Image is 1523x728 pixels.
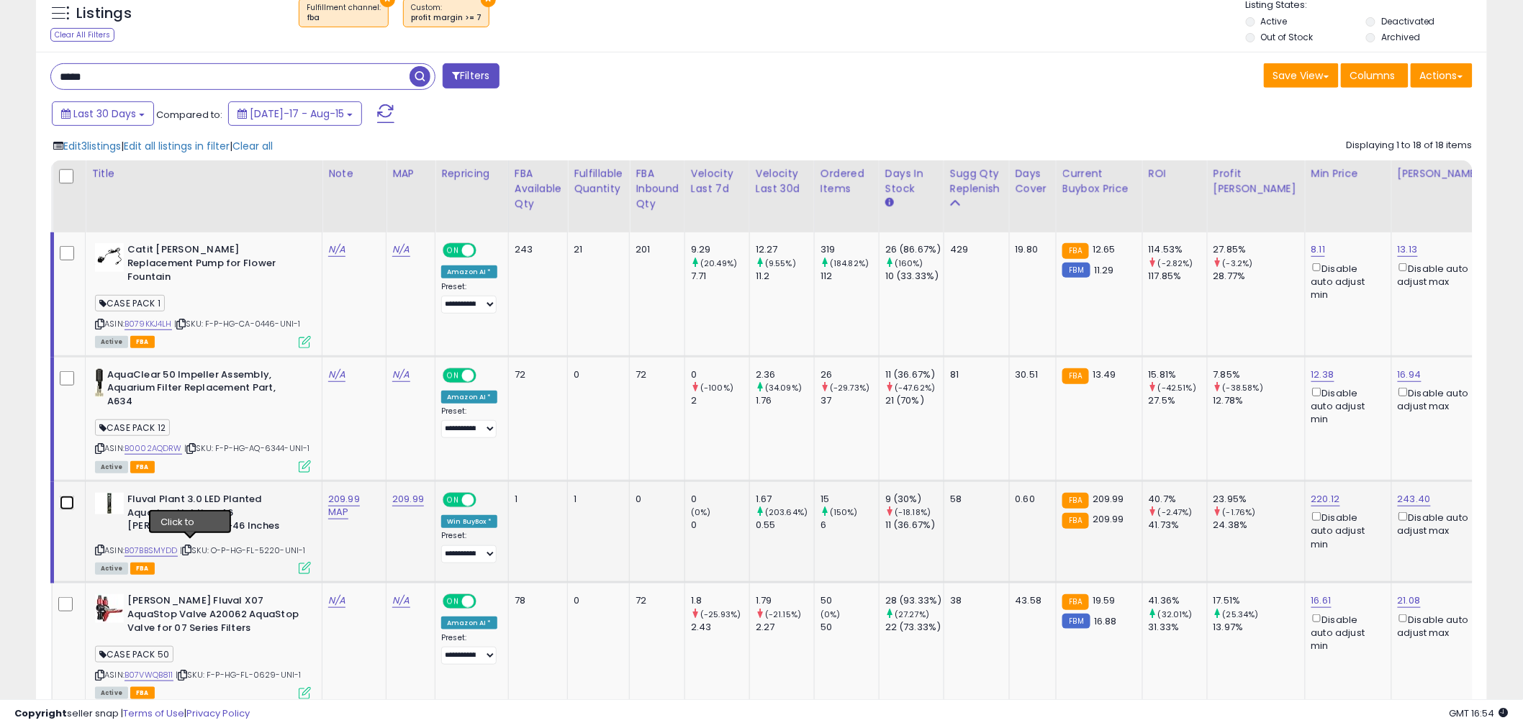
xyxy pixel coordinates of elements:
div: Velocity Last 7d [691,166,744,196]
div: 72 [636,594,674,607]
span: CASE PACK 12 [95,419,170,436]
div: Sugg Qty Replenish [950,166,1003,196]
div: 31.33% [1149,621,1207,634]
small: (-29.73%) [830,382,869,393]
div: 50 [821,594,879,607]
div: 114.53% [1149,243,1207,256]
a: B07VWQB811 [125,669,173,681]
div: 0 [636,493,674,506]
div: 72 [636,368,674,381]
small: (-3.2%) [1223,258,1253,269]
div: 2.27 [756,621,814,634]
div: 50 [821,621,879,634]
div: 28 (93.33%) [885,594,944,607]
div: Title [91,166,316,181]
a: N/A [392,242,410,257]
div: 243 [515,243,556,256]
div: 1 [574,493,618,506]
div: Disable auto adjust max [1398,260,1478,288]
span: OFF [474,369,497,381]
div: Disable auto adjust min [1311,611,1380,652]
div: ASIN: [95,368,311,471]
span: Fulfillment channel : [307,2,381,24]
small: (25.34%) [1223,609,1259,620]
div: ASIN: [95,594,311,697]
div: Min Price [1311,166,1386,181]
div: 1.8 [691,594,749,607]
div: 0 [691,519,749,532]
div: 9 (30%) [885,493,944,506]
small: (184.82%) [830,258,869,269]
span: FBA [130,336,155,348]
button: [DATE]-17 - Aug-15 [228,101,362,126]
div: 27.5% [1149,394,1207,407]
span: | SKU: F-P-HG-FL-0629-UNI-1 [176,669,302,681]
button: Columns [1341,63,1409,88]
div: Note [328,166,380,181]
div: 58 [950,493,998,506]
div: 6 [821,519,879,532]
img: 41PH4HwShtL._SL40_.jpg [95,594,124,623]
div: 2.43 [691,621,749,634]
div: Disable auto adjust min [1311,385,1380,426]
a: 12.38 [1311,368,1334,382]
div: MAP [392,166,429,181]
label: Deactivated [1381,15,1435,27]
div: 1 [515,493,556,506]
span: OFF [474,494,497,506]
div: 37 [821,394,879,407]
span: | SKU: F-P-HG-AQ-6344-UNI-1 [184,442,310,454]
div: Disable auto adjust max [1398,611,1478,640]
div: 11 (36.67%) [885,368,944,381]
div: 17.51% [1214,594,1305,607]
small: FBA [1062,594,1089,610]
span: Columns [1350,68,1396,83]
span: | SKU: F-P-HG-CA-0446-UNI-1 [174,318,301,329]
div: FBA Available Qty [515,166,561,211]
small: FBA [1062,493,1089,509]
div: Fulfillable Quantity [574,166,623,196]
span: OFF [474,596,497,608]
a: N/A [328,368,345,382]
a: 220.12 [1311,492,1340,506]
a: 209.99 MAP [328,492,360,519]
div: seller snap | | [14,707,250,721]
span: All listings currently available for purchase on Amazon [95,563,128,575]
div: 0 [574,594,618,607]
div: Repricing [441,166,502,181]
div: 41.73% [1149,519,1207,532]
div: 1.76 [756,394,814,407]
div: 28.77% [1214,270,1305,283]
div: Amazon AI * [441,265,497,278]
span: Last 30 Days [73,106,136,121]
div: Velocity Last 30d [756,166,808,196]
small: FBM [1062,614,1090,629]
small: (-2.47%) [1158,506,1193,518]
small: (150%) [830,506,858,518]
div: 15 [821,493,879,506]
div: 40.7% [1149,493,1207,506]
div: 11.2 [756,270,814,283]
div: 112 [821,270,879,283]
div: Win BuyBox * [441,515,497,528]
span: 2025-09-15 16:54 GMT [1450,706,1509,720]
div: 1.67 [756,493,814,506]
div: 9.29 [691,243,749,256]
small: Days In Stock. [885,196,894,209]
small: (-38.58%) [1223,382,1263,393]
th: Please note that this number is a calculation based on your required days of coverage and your ve... [944,160,1009,232]
label: Archived [1381,31,1420,43]
span: ON [444,245,462,257]
span: CASE PACK 1 [95,295,165,311]
div: Days Cover [1016,166,1050,196]
a: Privacy Policy [186,706,250,720]
div: Displaying 1 to 18 of 18 items [1347,139,1473,153]
button: Last 30 Days [52,101,154,126]
div: Current Buybox Price [1062,166,1136,196]
div: 21 [574,243,618,256]
small: (-1.76%) [1223,506,1256,518]
a: N/A [392,593,410,608]
a: N/A [392,368,410,382]
small: (-25.93%) [700,609,741,620]
div: 72 [515,368,556,381]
